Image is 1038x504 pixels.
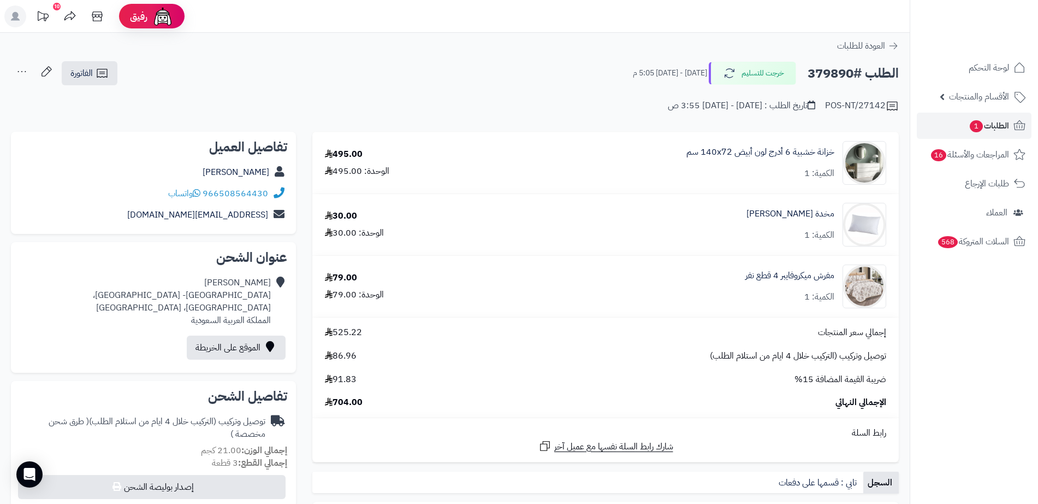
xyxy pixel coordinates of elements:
div: رابط السلة [317,427,894,439]
span: ( طرق شحن مخصصة ) [49,415,265,441]
a: واتساب [168,187,200,200]
span: المراجعات والأسئلة [930,147,1009,162]
img: 1703426873-pillow-90x90.png [843,203,886,247]
div: توصيل وتركيب (التركيب خلال 4 ايام من استلام الطلب) [20,415,265,441]
span: شارك رابط السلة نفسها مع عميل آخر [554,441,673,453]
a: 966508564430 [203,187,268,200]
div: 495.00 [325,148,363,161]
span: الفاتورة [70,67,93,80]
a: تابي : قسمها على دفعات [774,472,863,494]
div: تاريخ الطلب : [DATE] - [DATE] 3:55 ص [668,99,815,112]
button: خرجت للتسليم [709,62,796,85]
div: Open Intercom Messenger [16,461,43,488]
strong: إجمالي الوزن: [241,444,287,457]
a: الفاتورة [62,61,117,85]
span: 568 [938,236,958,248]
a: [PERSON_NAME] [203,166,269,179]
a: الموقع على الخريطة [187,336,286,360]
a: العودة للطلبات [837,39,899,52]
div: الوحدة: 30.00 [325,227,384,239]
span: العملاء [986,205,1007,220]
span: إجمالي سعر المنتجات [818,326,886,339]
small: [DATE] - [DATE] 5:05 م [633,68,707,79]
span: 16 [931,149,946,161]
span: الإجمالي النهائي [835,396,886,409]
a: تحديثات المنصة [29,5,56,30]
div: [PERSON_NAME] [GEOGRAPHIC_DATA]- [GEOGRAPHIC_DATA]، [GEOGRAPHIC_DATA]، [GEOGRAPHIC_DATA] المملكة ... [93,277,271,326]
strong: إجمالي القطع: [238,456,287,470]
span: لوحة التحكم [969,60,1009,75]
span: 1 [970,120,983,132]
span: طلبات الإرجاع [965,176,1009,191]
a: شارك رابط السلة نفسها مع عميل آخر [538,439,673,453]
span: ضريبة القيمة المضافة 15% [794,373,886,386]
div: الكمية: 1 [804,291,834,303]
img: ai-face.png [152,5,174,27]
div: الكمية: 1 [804,167,834,180]
div: 30.00 [325,210,357,222]
div: 79.00 [325,272,357,284]
img: 1746709299-1702541934053-68567865785768-1000x1000-90x90.jpg [843,141,886,185]
img: logo-2.png [964,27,1028,50]
div: الوحدة: 79.00 [325,289,384,301]
h2: الطلب #379890 [808,62,899,85]
a: خزانة خشبية 6 أدرج لون أبيض 140x72 سم [686,146,834,159]
a: مخدة [PERSON_NAME] [746,208,834,220]
span: توصيل وتركيب (التركيب خلال 4 ايام من استلام الطلب) [710,350,886,362]
span: رفيق [130,10,147,23]
span: السلات المتروكة [937,234,1009,249]
h2: تفاصيل العميل [20,140,287,154]
a: مفرش ميكروفايبر 4 قطع نفر [745,269,834,282]
small: 21.00 كجم [201,444,287,457]
span: الأقسام والمنتجات [949,89,1009,104]
div: الكمية: 1 [804,229,834,242]
div: POS-NT/27142 [825,99,899,113]
a: العملاء [917,200,1031,226]
a: لوحة التحكم [917,55,1031,81]
span: 91.83 [325,373,357,386]
a: [EMAIL_ADDRESS][DOMAIN_NAME] [127,208,268,221]
h2: عنوان الشحن [20,251,287,264]
a: السلات المتروكة568 [917,228,1031,255]
div: 10 [53,3,61,10]
span: 704.00 [325,396,363,409]
button: إصدار بوليصة الشحن [18,475,286,499]
div: الوحدة: 495.00 [325,165,389,178]
a: المراجعات والأسئلة16 [917,142,1031,168]
span: العودة للطلبات [837,39,885,52]
a: الطلبات1 [917,113,1031,139]
a: طلبات الإرجاع [917,171,1031,197]
small: 3 قطعة [212,456,287,470]
a: السجل [863,472,899,494]
img: 1752753090-10-90x90.jpg [843,265,886,308]
span: 86.96 [325,350,357,362]
h2: تفاصيل الشحن [20,390,287,403]
span: 525.22 [325,326,362,339]
span: الطلبات [969,118,1009,133]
